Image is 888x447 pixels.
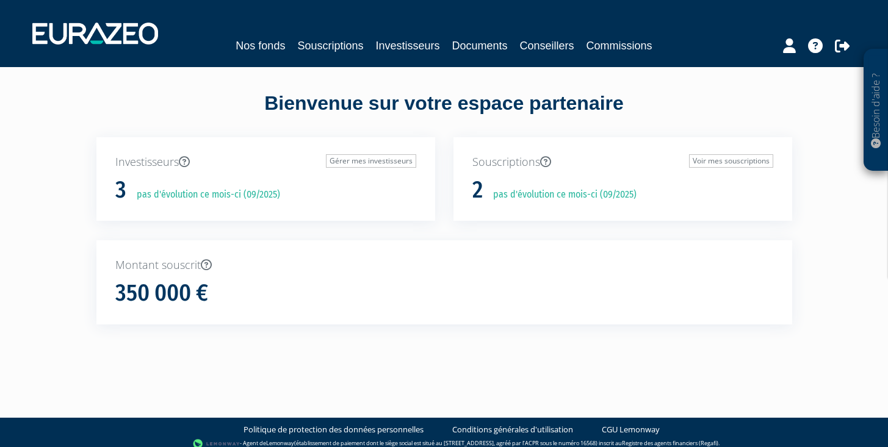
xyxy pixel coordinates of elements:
[375,37,439,54] a: Investisseurs
[326,154,416,168] a: Gérer mes investisseurs
[520,37,574,54] a: Conseillers
[452,424,573,435] a: Conditions générales d'utilisation
[452,37,508,54] a: Documents
[622,439,718,447] a: Registre des agents financiers (Regafi)
[485,188,637,202] p: pas d'évolution ce mois-ci (09/2025)
[236,37,285,54] a: Nos fonds
[472,177,483,203] h1: 2
[115,281,208,306] h1: 350 000 €
[87,90,801,137] div: Bienvenue sur votre espace partenaire
[266,439,294,447] a: Lemonway
[244,424,424,435] a: Politique de protection des données personnelles
[115,177,126,203] h1: 3
[115,257,773,273] p: Montant souscrit
[297,37,363,54] a: Souscriptions
[869,55,883,165] p: Besoin d'aide ?
[115,154,416,170] p: Investisseurs
[587,37,652,54] a: Commissions
[128,188,280,202] p: pas d'évolution ce mois-ci (09/2025)
[32,23,158,45] img: 1732889491-logotype_eurazeo_blanc_rvb.png
[602,424,660,435] a: CGU Lemonway
[472,154,773,170] p: Souscriptions
[689,154,773,168] a: Voir mes souscriptions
